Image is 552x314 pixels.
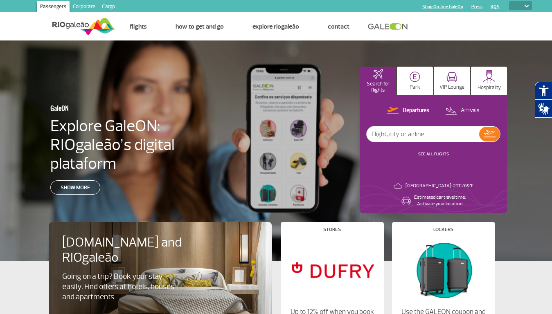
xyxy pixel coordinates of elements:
[364,81,392,93] p: Search for flights
[37,1,70,14] a: Passengers
[433,227,453,232] h4: Lockers
[535,82,552,100] button: Abrir recursos assistivos.
[471,4,482,9] a: Press
[399,238,488,301] img: Lockers
[410,72,420,82] img: carParkingHome.svg
[446,72,457,82] img: vipRoom.svg
[483,70,496,83] img: hospitality.svg
[367,126,479,142] input: Flight, city or airline
[443,105,482,116] button: Arrivals
[461,107,480,114] p: Arrivals
[373,69,383,79] img: airplaneHomeActive.svg
[62,235,192,265] h4: [DOMAIN_NAME] and RIOgaleão
[99,1,118,14] a: Cargo
[130,22,147,31] a: Flights
[535,82,552,118] div: Plugin de acessibilidade da Hand Talk.
[418,151,449,157] a: SEE ALL FLIGHTS
[535,100,552,118] button: Abrir tradutor de língua de sinais.
[414,194,466,207] p: Estimated car travel time: Activate your location
[434,67,470,95] button: VIP Lounge
[416,151,451,157] button: SEE ALL FLIGHTS
[50,99,187,117] h3: GaleON
[397,67,433,95] button: Park
[323,227,341,232] h4: Stores
[287,238,376,301] img: Stores
[478,85,501,91] p: Hospitality
[491,4,500,9] a: RQS
[62,271,178,302] p: Going on a trip? Book your stay easily. Find offers at hotels, houses and apartments
[50,117,227,173] h4: Explore GaleON: RIOgaleão’s digital plataform
[252,22,299,31] a: Explore RIOgaleão
[70,1,99,14] a: Corporate
[360,67,396,95] button: Search for flights
[439,84,464,90] p: VIP Lounge
[471,67,507,95] button: Hospitality
[385,105,432,116] button: Departures
[406,183,473,189] p: [GEOGRAPHIC_DATA]: 21°C/69°F
[422,4,463,9] a: Shop On-line GaleOn
[176,22,224,31] a: How to get and go
[62,235,259,302] a: [DOMAIN_NAME] and RIOgaleãoGoing on a trip? Book your stay easily. Find offers at hotels, houses ...
[328,22,349,31] a: Contact
[410,84,420,90] p: Park
[403,107,429,114] p: Departures
[50,180,100,195] a: Show more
